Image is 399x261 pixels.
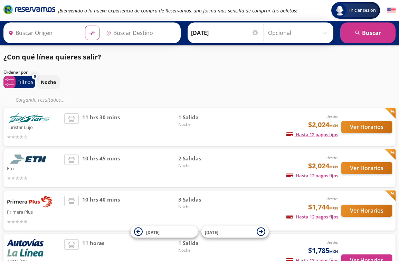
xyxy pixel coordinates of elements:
button: 0Filtros [3,76,35,88]
small: MXN [329,123,338,128]
em: desde: [326,239,338,245]
span: Noche [178,204,227,210]
em: desde: [326,113,338,119]
button: English [387,6,396,15]
span: Hasta 12 pagos fijos [286,214,338,220]
span: 3 Salidas [178,196,227,204]
button: Buscar [340,22,396,43]
button: Noche [37,75,60,89]
p: ¿Con qué línea quieres salir? [3,52,101,62]
em: desde: [326,155,338,160]
span: Hasta 12 pagos fijos [286,173,338,179]
small: MXN [329,249,338,254]
p: Noche [41,78,56,86]
span: Iniciar sesión [346,7,379,14]
p: Ordenar por [3,69,28,75]
input: Buscar Origen [6,24,79,41]
span: 0 [34,74,36,80]
span: 2 Salidas [178,155,227,162]
span: 10 hrs 40 mins [82,196,120,225]
span: 1 Salida [178,113,227,121]
em: Cargando resultados ... [16,96,65,103]
span: $2,024 [308,120,338,130]
span: $1,785 [308,245,338,256]
span: [DATE] [205,229,218,235]
button: [DATE] [201,226,269,238]
p: Filtros [17,78,34,86]
span: $1,744 [308,202,338,212]
input: Opcional [268,24,330,41]
button: [DATE] [131,226,198,238]
small: MXN [329,205,338,211]
a: Brand Logo [3,4,55,17]
img: Etn [7,155,52,164]
span: 1 Salida [178,239,227,247]
p: Turistar Lujo [7,123,61,131]
span: 11 hrs 30 mins [82,113,120,141]
p: Primera Plus [7,207,61,216]
span: Noche [178,121,227,128]
button: Ver Horarios [341,121,392,133]
i: Brand Logo [3,4,55,15]
button: Ver Horarios [341,205,392,217]
button: Ver Horarios [341,162,392,174]
em: ¡Bienvenido a la nueva experiencia de compra de Reservamos, una forma más sencilla de comprar tus... [58,7,297,14]
span: $2,024 [308,161,338,171]
small: MXN [329,164,338,169]
input: Buscar Destino [103,24,177,41]
span: Hasta 12 pagos fijos [286,131,338,138]
span: 10 hrs 45 mins [82,155,120,182]
em: desde: [326,196,338,202]
p: Etn [7,164,61,172]
img: Primera Plus [7,196,52,207]
span: [DATE] [146,229,160,235]
span: Noche [178,162,227,169]
span: Noche [178,247,227,253]
img: Turistar Lujo [7,113,52,123]
input: Elegir Fecha [191,24,259,41]
img: Autovías y La Línea [7,239,44,257]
